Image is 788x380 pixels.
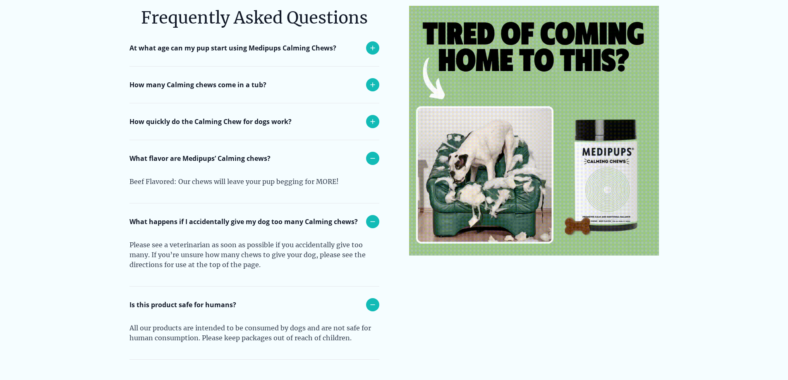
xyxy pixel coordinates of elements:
[129,6,379,30] h6: Frequently Asked Questions
[129,103,378,129] div: Each tub contains 30 chews.
[129,117,292,127] p: How quickly do the Calming Chew for dogs work?
[129,140,378,226] div: We created our Calming Chews as an helpful, fast remedy. The ingredients have a calming effect on...
[129,43,336,53] p: At what age can my pup start using Medipups Calming Chews?
[129,300,236,310] p: Is this product safe for humans?
[129,80,266,90] p: How many Calming chews come in a tub?
[129,66,378,112] div: Our calming soft chews are an amazing solution for dogs of any breed. This chew is to be given to...
[129,177,378,203] div: Beef Flavored: Our chews will leave your pup begging for MORE!
[129,217,358,227] p: What happens if I accidentally give my dog too many Calming chews?
[129,153,271,163] p: What flavor are Medipups’ Calming chews?
[129,240,378,286] div: Please see a veterinarian as soon as possible if you accidentally give too many. If you’re unsure...
[409,6,659,256] img: Dog paw licking solution – FAQs about our chews
[129,323,378,359] div: All our products are intended to be consumed by dogs and are not safe for human consumption. Plea...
